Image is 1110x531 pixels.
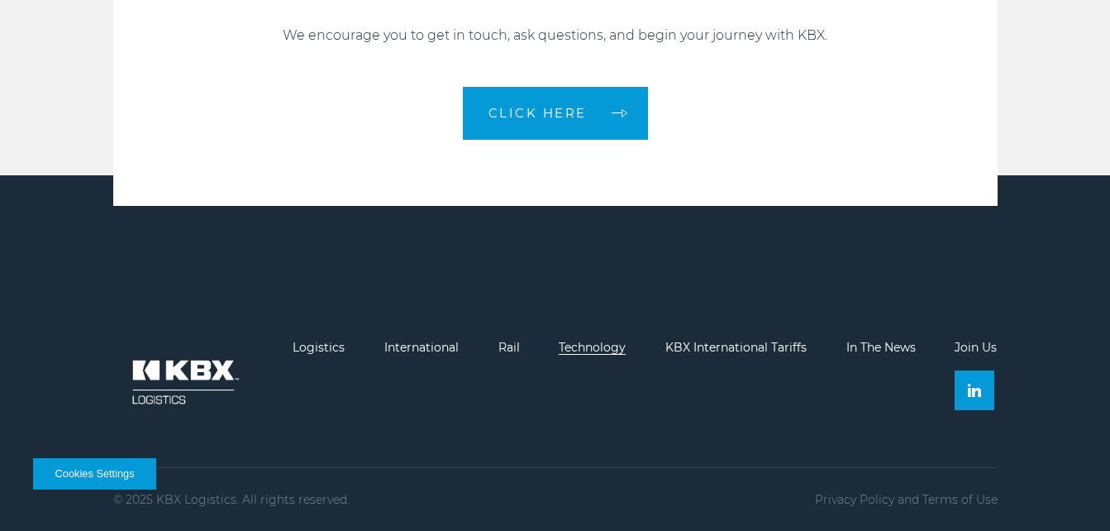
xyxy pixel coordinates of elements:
img: Linkedin [968,384,981,397]
p: © 2025 KBX Logistics. All rights reserved. [113,493,350,506]
a: Privacy Policy [815,492,894,507]
a: Logistics [293,340,345,355]
span: and [898,492,919,507]
a: Terms of Use [922,492,998,507]
a: Technology [559,340,626,355]
a: Join Us [955,340,997,355]
a: KBX International Tariffs [665,340,807,355]
a: In The News [846,340,916,355]
a: Rail [498,340,520,355]
a: CLICK HERE arrow arrow [463,87,648,140]
span: CLICK HERE [488,107,587,119]
a: International [384,340,459,355]
p: We encourage you to get in touch, ask questions, and begin your journey with KBX. [113,26,998,45]
img: kbx logo [113,341,254,423]
button: Cookies Settings [33,458,156,490]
